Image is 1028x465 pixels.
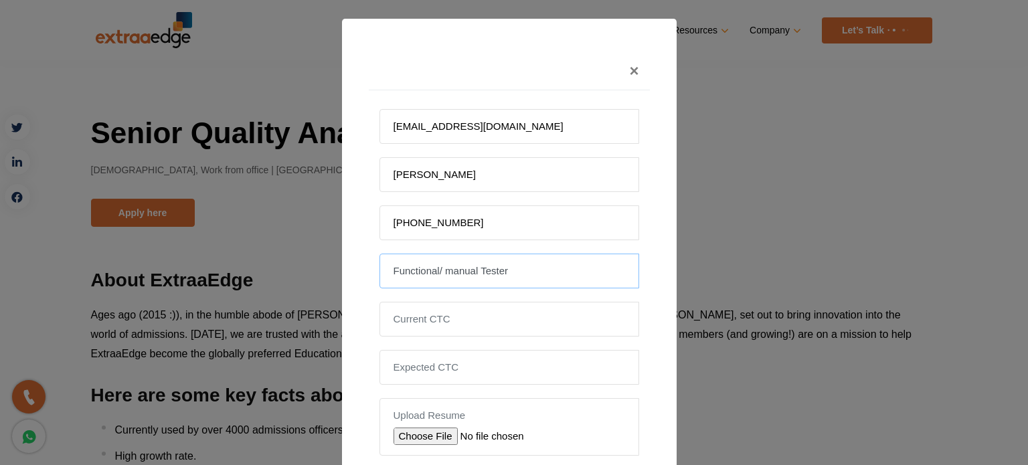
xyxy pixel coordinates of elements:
input: Current CTC [379,302,639,337]
input: Position [379,254,639,288]
button: Close [618,52,649,90]
span: × [629,62,638,80]
input: Name [379,157,639,192]
input: Expected CTC [379,350,639,385]
input: Email [379,109,639,144]
input: Mobile [379,205,639,240]
label: Upload Resume [394,409,625,422]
